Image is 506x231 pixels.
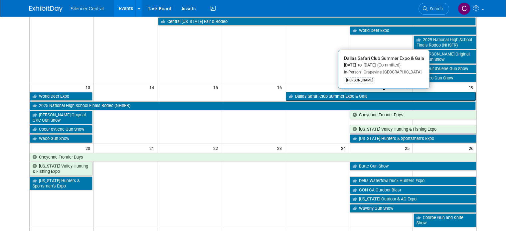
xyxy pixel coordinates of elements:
[85,144,93,152] span: 20
[350,204,476,213] a: Waverly Gun Show
[344,56,424,61] span: Dallas Safari Club Summer Expo & Gala
[30,111,92,124] a: [PERSON_NAME] Original OKC Gun Show
[350,162,476,171] a: Butte Gun Show
[427,6,443,11] span: Search
[149,83,157,91] span: 14
[30,92,92,101] a: World Deer Expo
[458,2,470,15] img: Cade Cox
[350,134,476,143] a: [US_STATE] Hunters & Sportsman’s Expo
[414,50,476,63] a: [PERSON_NAME] Original OKC Gun Show
[213,83,221,91] span: 15
[340,144,349,152] span: 24
[350,125,476,134] a: [US_STATE] Valley Hunting & Fishing Expo
[350,195,476,203] a: [US_STATE] Outdoor & AG Expo
[213,144,221,152] span: 22
[350,176,476,185] a: Delta Waterfowl Duck Hunters Expo
[344,77,375,83] div: [PERSON_NAME]
[149,144,157,152] span: 21
[286,92,476,101] a: Dallas Safari Club Summer Expo & Gala
[30,134,92,143] a: Waco Gun Show
[350,186,476,194] a: GON GA Outdoor Blast
[158,17,476,26] a: Central [US_STATE] Fair & Rodeo
[414,36,476,49] a: 2025 National High School Finals Rodeo (NHSFR)
[30,162,92,175] a: [US_STATE] Valley Hunting & Fishing Expo
[85,83,93,91] span: 13
[350,111,476,119] a: Cheyenne Frontier Days
[419,3,449,15] a: Search
[468,83,476,91] span: 19
[375,62,400,67] span: (Committed)
[30,125,92,134] a: Coeur d’Alene Gun Show
[29,6,63,12] img: ExhibitDay
[350,26,476,35] a: World Deer Expo
[404,144,413,152] span: 25
[276,83,285,91] span: 16
[276,144,285,152] span: 23
[30,176,92,190] a: [US_STATE] Hunters & Sportsman’s Expo
[30,101,476,110] a: 2025 National High School Finals Rodeo (NHSFR)
[344,62,424,68] div: [DATE] to [DATE]
[344,70,361,74] span: In-Person
[414,213,476,227] a: Conroe Gun and Knife Show
[468,144,476,152] span: 26
[71,6,104,11] span: Silencer Central
[30,153,476,162] a: Cheyenne Frontier Days
[361,70,421,74] span: Grapevine, [GEOGRAPHIC_DATA]
[414,74,476,82] a: Waco Gun Show
[414,64,476,73] a: Coeur d’Alene Gun Show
